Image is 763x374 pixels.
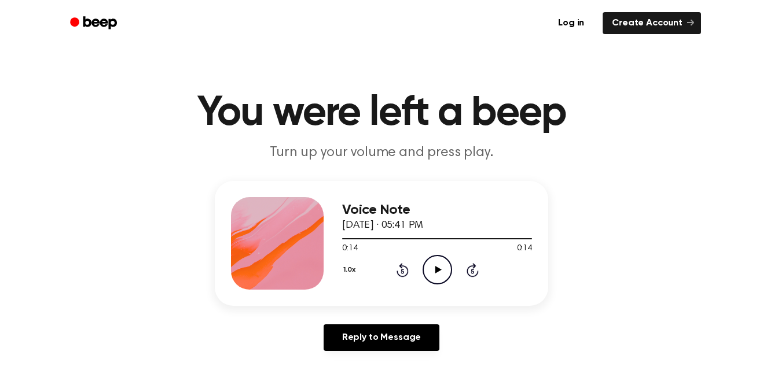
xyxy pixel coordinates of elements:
[342,260,360,280] button: 1.0x
[324,324,439,351] a: Reply to Message
[342,202,532,218] h3: Voice Note
[517,243,532,255] span: 0:14
[159,143,604,162] p: Turn up your volume and press play.
[546,10,596,36] a: Log in
[342,220,423,231] span: [DATE] · 05:41 PM
[85,92,678,134] h1: You were left a beep
[62,12,127,35] a: Beep
[342,243,357,255] span: 0:14
[603,12,701,34] a: Create Account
